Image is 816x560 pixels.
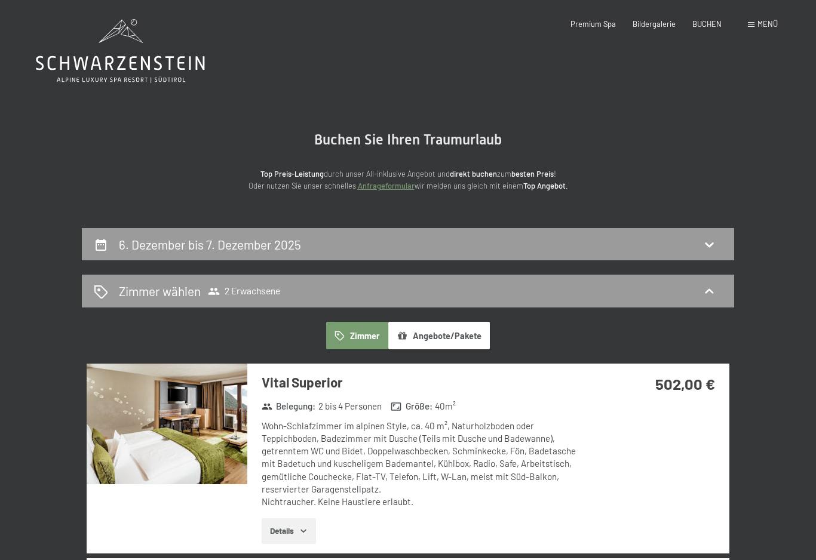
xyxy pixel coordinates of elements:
h2: Zimmer wählen [119,282,201,300]
strong: Größe : [391,400,432,413]
strong: Belegung : [262,400,316,413]
a: Bildergalerie [633,19,676,29]
button: Angebote/Pakete [388,322,490,349]
p: durch unser All-inklusive Angebot und zum ! Oder nutzen Sie unser schnelles wir melden uns gleich... [169,168,647,192]
span: 40 m² [435,400,456,413]
button: Details [262,518,316,544]
button: Zimmer [326,322,388,349]
span: 2 bis 4 Personen [318,400,382,413]
a: Premium Spa [570,19,616,29]
a: Anfrageformular [358,181,415,190]
strong: 502,00 € [655,374,715,393]
strong: besten Preis [511,169,554,179]
h2: 6. Dezember bis 7. Dezember 2025 [119,237,301,252]
span: 2 Erwachsene [208,285,280,297]
strong: Top Angebot. [523,181,568,190]
span: Buchen Sie Ihren Traumurlaub [314,131,502,148]
h3: Vital Superior [262,373,585,392]
img: mss_renderimg.php [87,364,247,484]
strong: direkt buchen [450,169,497,179]
strong: Top Preis-Leistung [260,169,324,179]
a: BUCHEN [692,19,722,29]
div: Wohn-Schlafzimmer im alpinen Style, ca. 40 m², Naturholzboden oder Teppichboden, Badezimmer mit D... [262,420,585,509]
span: Menü [757,19,778,29]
